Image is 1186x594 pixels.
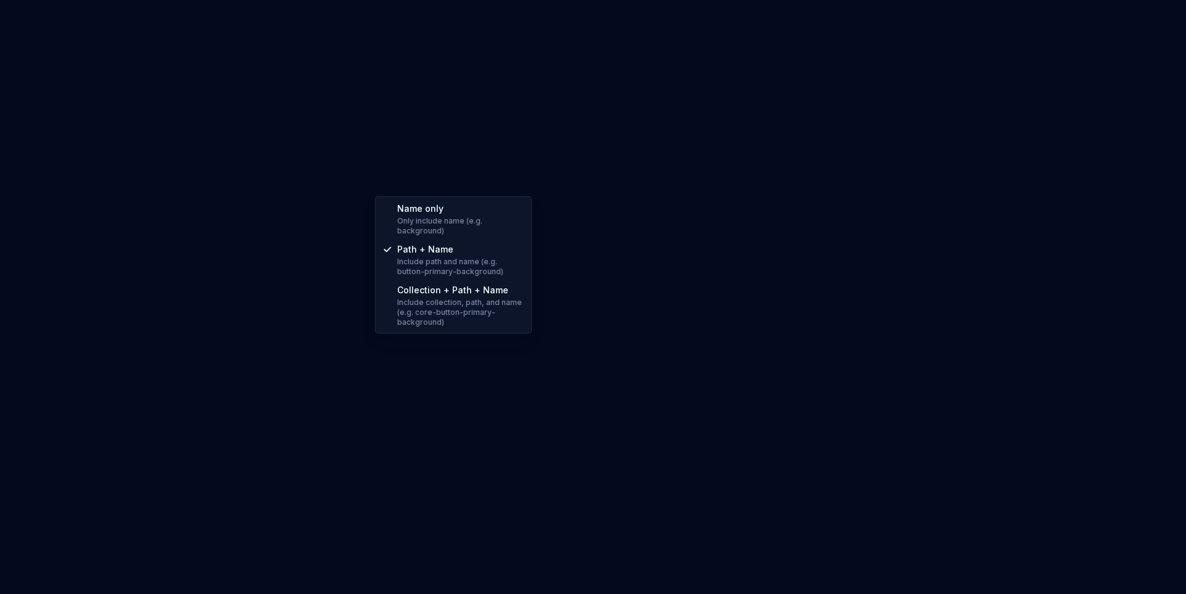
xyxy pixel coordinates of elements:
[397,285,508,295] span: Collection + Path + Name
[397,216,524,236] div: Only include name (e.g. background)
[397,298,524,327] div: Include collection, path, and name (e.g. core-button-primary-background)
[397,257,524,277] div: Include path and name (e.g. button-primary-background)
[397,244,453,254] span: Path + Name
[397,203,444,214] span: Name only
